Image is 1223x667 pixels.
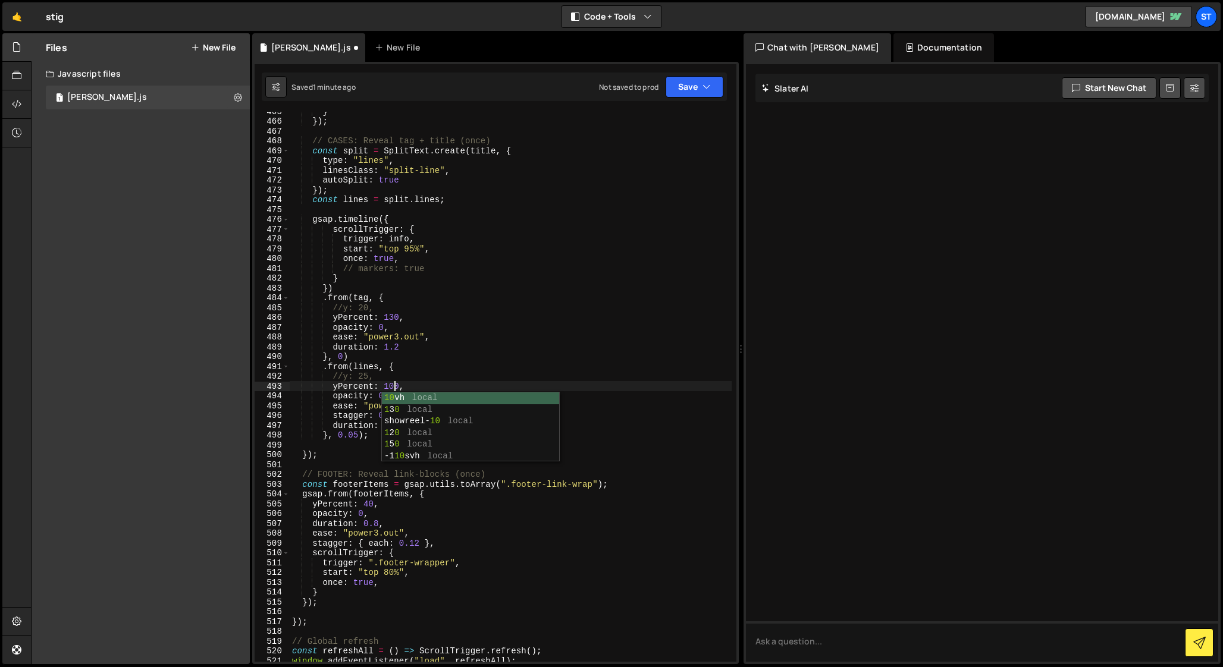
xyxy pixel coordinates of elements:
div: Documentation [893,33,994,62]
div: 511 [255,558,290,568]
div: 490 [255,352,290,362]
div: 1 minute ago [313,82,356,92]
div: 504 [255,489,290,499]
div: 491 [255,362,290,372]
div: 503 [255,480,290,490]
div: 498 [255,430,290,441]
div: 489 [255,342,290,353]
div: 484 [255,293,290,303]
div: 505 [255,499,290,509]
div: 495 [255,401,290,411]
div: 469 [255,146,290,156]
div: Not saved to prod [599,82,658,92]
div: 518 [255,627,290,637]
button: Code + Tools [562,6,661,27]
div: 480 [255,254,290,264]
div: stig [46,10,64,24]
div: 515 [255,597,290,608]
div: 508 [255,528,290,539]
div: 486 [255,313,290,323]
div: 470 [255,156,290,166]
div: Javascript files [32,62,250,86]
div: 473 [255,185,290,196]
span: 1 [56,94,63,103]
div: 521 [255,656,290,666]
div: 487 [255,323,290,333]
div: 477 [255,225,290,235]
h2: Files [46,41,67,54]
div: 485 [255,303,290,313]
div: 476 [255,215,290,225]
div: 16026/42920.js [46,86,250,109]
div: 496 [255,411,290,421]
div: 488 [255,332,290,342]
div: 514 [255,587,290,597]
button: Save [666,76,723,97]
a: [DOMAIN_NAME] [1085,6,1192,27]
div: 497 [255,421,290,431]
div: 481 [255,264,290,274]
div: 465 [255,107,290,117]
div: 517 [255,617,290,627]
div: 494 [255,391,290,401]
div: [PERSON_NAME].js [271,42,351,54]
div: New File [375,42,425,54]
div: 516 [255,607,290,617]
div: Chat with [PERSON_NAME] [744,33,891,62]
div: 493 [255,382,290,392]
button: Start new chat [1062,77,1156,99]
div: 478 [255,234,290,244]
div: 520 [255,646,290,656]
div: Saved [291,82,356,92]
div: 479 [255,244,290,254]
div: 466 [255,117,290,127]
div: [PERSON_NAME].js [67,92,147,103]
div: 502 [255,470,290,480]
div: 507 [255,519,290,529]
div: 492 [255,372,290,382]
div: 467 [255,127,290,137]
div: 506 [255,509,290,519]
a: St [1196,6,1217,27]
div: 501 [255,460,290,470]
div: 471 [255,166,290,176]
div: 475 [255,205,290,215]
div: 499 [255,441,290,451]
div: 482 [255,273,290,284]
div: 509 [255,539,290,549]
div: 519 [255,637,290,647]
a: 🤙 [2,2,32,31]
button: New File [191,43,236,52]
div: 500 [255,450,290,460]
div: 510 [255,548,290,558]
div: 468 [255,136,290,146]
div: 483 [255,284,290,294]
div: 474 [255,195,290,205]
h2: Slater AI [761,83,809,94]
div: 512 [255,568,290,578]
div: 513 [255,578,290,588]
div: 472 [255,175,290,185]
